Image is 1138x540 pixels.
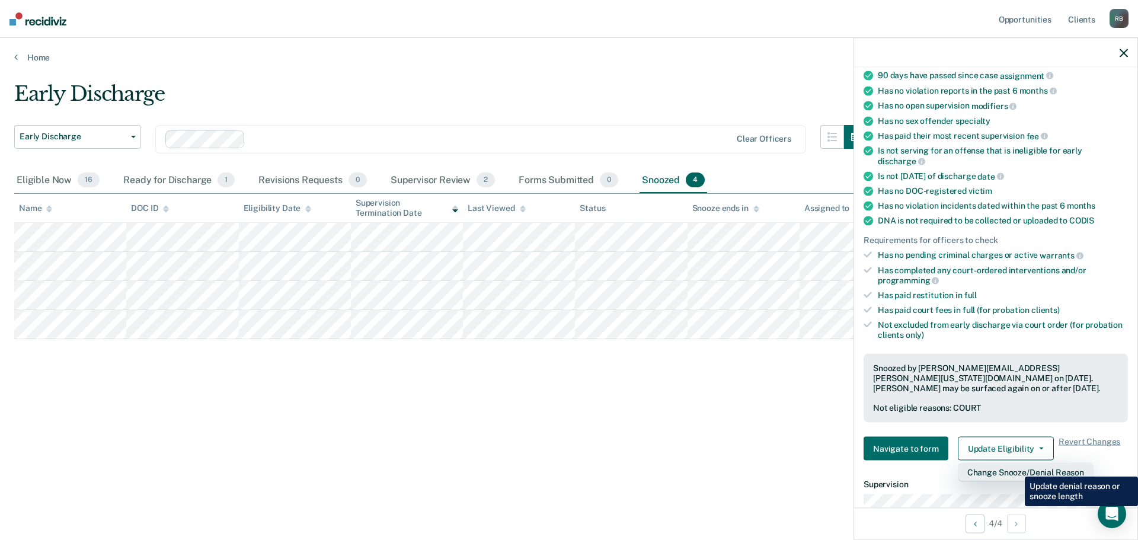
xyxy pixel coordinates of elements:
span: 0 [349,172,367,188]
span: 1 [218,172,235,188]
span: Early Discharge [20,132,126,142]
button: Next Opportunity [1007,514,1026,533]
dt: Supervision [864,480,1128,490]
span: 0 [600,172,618,188]
span: date [977,171,1003,181]
div: Requirements for officers to check [864,235,1128,245]
span: warrants [1040,250,1083,260]
span: full [964,290,977,300]
span: Revert Changes [1059,437,1120,461]
div: 4 / 4 [854,507,1137,539]
a: Navigate to form link [864,437,953,461]
a: Home [14,52,1124,63]
button: Navigate to form [864,437,948,461]
div: Early Discharge [14,82,868,116]
div: Ready for Discharge [121,168,237,194]
span: CODIS [1069,216,1094,225]
div: Name [19,203,52,213]
div: Has no DOC-registered [878,186,1128,196]
span: months [1019,86,1057,95]
span: only) [906,330,924,339]
div: Snoozed [640,168,707,194]
div: Snoozed by [PERSON_NAME][EMAIL_ADDRESS][PERSON_NAME][US_STATE][DOMAIN_NAME] on [DATE]. [PERSON_NA... [873,363,1118,393]
div: Has no sex offender [878,116,1128,126]
div: Is not [DATE] of discharge [878,171,1128,181]
span: months [1067,201,1095,210]
div: Forms Submitted [516,168,621,194]
div: DOC ID [131,203,169,213]
div: Has completed any court-ordered interventions and/or [878,265,1128,285]
span: victim [968,186,992,196]
img: Recidiviz [9,12,66,25]
div: Status [580,203,605,213]
div: Open Intercom Messenger [1098,500,1126,528]
div: Has paid their most recent supervision [878,130,1128,141]
div: Eligible Now [14,168,102,194]
div: Is not serving for an offense that is ineligible for early [878,146,1128,166]
span: clients) [1031,305,1060,314]
div: Assigned to [804,203,860,213]
span: 16 [78,172,100,188]
div: R B [1110,9,1129,28]
button: Update Eligibility [958,437,1054,461]
div: 90 days have passed since case [878,70,1128,81]
button: Change Snooze/Denial Reason [958,463,1094,482]
span: fee [1027,131,1048,140]
div: Last Viewed [468,203,525,213]
div: Snooze ends in [692,203,759,213]
div: Eligibility Date [244,203,312,213]
span: modifiers [971,101,1017,110]
div: Has no violation reports in the past 6 [878,85,1128,96]
span: 2 [477,172,495,188]
span: assignment [1000,71,1053,80]
span: discharge [878,156,925,165]
div: Not eligible reasons: COURT [873,403,1118,413]
div: DNA is not required to be collected or uploaded to [878,216,1128,226]
span: 4 [686,172,705,188]
div: Has paid court fees in full (for probation [878,305,1128,315]
span: programming [878,276,939,285]
div: Not excluded from early discharge via court order (for probation clients [878,319,1128,340]
div: Supervisor Review [388,168,498,194]
div: Revisions Requests [256,168,369,194]
button: Previous Opportunity [966,514,984,533]
span: specialty [955,116,990,125]
div: Supervision Termination Date [356,198,458,218]
div: Clear officers [737,134,791,144]
div: Has paid restitution in [878,290,1128,301]
div: Has no pending criminal charges or active [878,250,1128,261]
div: Has no open supervision [878,101,1128,111]
div: Has no violation incidents dated within the past 6 [878,201,1128,211]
